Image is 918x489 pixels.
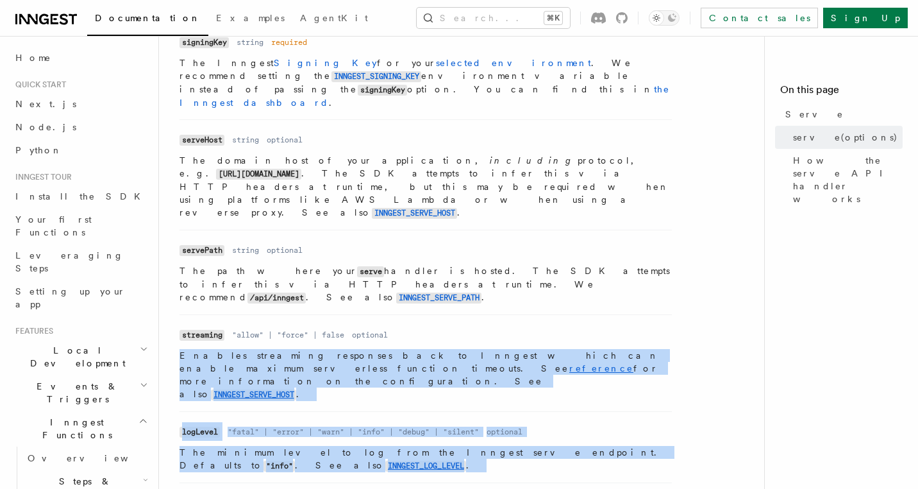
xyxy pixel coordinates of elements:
a: INNGEST_SIGNING_KEY [331,71,421,81]
a: Overview [22,447,151,470]
code: serveHost [179,135,224,146]
span: Inngest Functions [10,416,138,442]
a: INNGEST_LOG_LEVEL [385,460,466,470]
code: [URL][DOMAIN_NAME] [216,169,301,180]
dd: "allow" | "force" | false [232,330,344,340]
span: Install the SDK [15,191,148,202]
dd: optional [352,330,388,340]
a: Setting up your app [10,280,151,316]
p: The Inngest for your . We recommend setting the environment variable instead of passing the optio... [179,56,672,109]
code: INNGEST_SERVE_HOST [372,208,457,219]
a: Contact sales [701,8,818,28]
code: signingKey [179,37,229,48]
span: Examples [216,13,285,23]
a: Install the SDK [10,185,151,208]
a: Python [10,139,151,162]
a: selected environment [436,58,591,68]
span: Features [10,326,53,336]
button: Events & Triggers [10,375,151,411]
dd: optional [267,135,303,145]
code: servePath [179,245,224,256]
span: Next.js [15,99,76,109]
button: Search...⌘K [417,8,570,28]
span: Quick start [10,80,66,90]
code: logLevel [179,427,220,438]
code: INNGEST_SIGNING_KEY [331,71,421,82]
dd: optional [267,245,303,255]
p: The domain host of your application, protocol, e.g. . The SDK attempts to infer this via HTTP hea... [179,154,672,219]
dd: "fatal" | "error" | "warn" | "info" | "debug" | "silent" [228,427,479,437]
dd: string [232,245,259,255]
a: Signing Key [274,58,377,68]
span: Serve [785,108,844,121]
a: Serve [780,103,903,126]
p: The minimum level to log from the Inngest serve endpoint. Defaults to . See also . [179,446,672,472]
a: serve(options) [788,126,903,149]
code: serve [357,266,384,277]
span: Leveraging Steps [15,250,124,273]
a: Sign Up [823,8,908,28]
a: INNGEST_SERVE_HOST [372,207,457,218]
code: signingKey [358,85,407,96]
span: Inngest tour [10,172,72,182]
span: AgentKit [300,13,368,23]
a: Next.js [10,92,151,116]
code: streaming [179,330,224,341]
span: Your first Functions [15,214,92,237]
dd: string [237,37,263,47]
span: How the serve API handler works [793,154,903,205]
code: /api/inngest [247,293,306,304]
a: AgentKit [292,4,376,35]
button: Toggle dark mode [649,10,680,26]
dd: optional [487,427,522,437]
a: Home [10,46,151,69]
span: Overview [28,453,160,463]
button: Inngest Functions [10,411,151,447]
code: "info" [263,461,295,472]
a: Documentation [87,4,208,36]
span: Documentation [95,13,201,23]
a: Node.js [10,116,151,139]
p: The path where your handler is hosted. The SDK attempts to infer this via HTTP headers at runtime... [179,264,672,304]
span: Home [15,51,51,64]
a: How the serve API handler works [788,149,903,210]
span: Local Development [10,344,140,370]
em: including [490,155,578,166]
span: Events & Triggers [10,380,140,406]
span: Node.js [15,122,76,132]
button: Local Development [10,339,151,375]
span: serve(options) [793,131,898,144]
a: reference [569,363,633,373]
dd: required [271,37,307,47]
a: INNGEST_SERVE_PATH [396,292,481,302]
h4: On this page [780,82,903,103]
a: Your first Functions [10,208,151,244]
p: Enables streaming responses back to Inngest which can enable maximum serverless function timeouts... [179,349,672,401]
span: Setting up your app [15,286,126,309]
dd: string [232,135,259,145]
code: INNGEST_SERVE_HOST [211,390,296,400]
code: INNGEST_SERVE_PATH [396,293,481,304]
a: Examples [208,4,292,35]
kbd: ⌘K [544,12,562,24]
a: INNGEST_SERVE_HOST [211,389,296,399]
a: Leveraging Steps [10,244,151,280]
span: Python [15,145,62,155]
code: INNGEST_LOG_LEVEL [385,461,466,472]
